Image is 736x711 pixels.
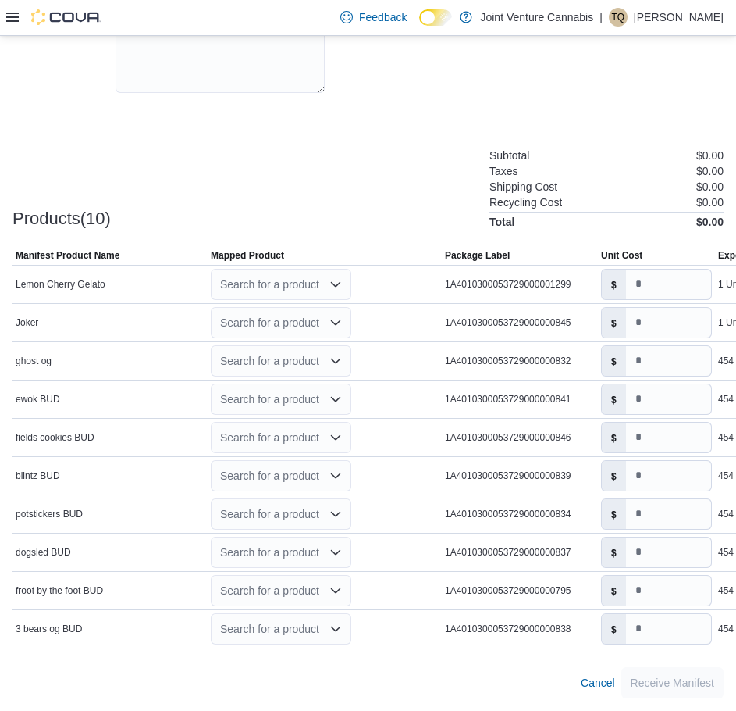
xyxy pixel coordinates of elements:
button: Open list of options [329,431,342,444]
input: Dark Mode [419,9,452,26]
p: Joint Venture Cannabis [480,8,593,27]
span: 1A4010300053729000000838 [445,623,571,635]
h6: Recycling Cost [489,196,562,209]
p: $0.00 [696,180,724,193]
span: 1A4010300053729000000834 [445,508,571,520]
span: 1A4010300053729000000841 [445,393,571,406]
label: $ [602,576,626,606]
button: Open list of options [329,623,342,635]
span: Lemon Cherry Gelato [16,278,105,291]
p: [PERSON_NAME] [634,8,724,27]
h3: Products(10) [12,209,111,228]
span: Cancel [581,675,615,691]
label: $ [602,384,626,414]
button: Receive Manifest [621,667,724,698]
span: Unit Cost [601,249,642,262]
span: Feedback [359,9,407,25]
label: $ [602,270,626,299]
p: $0.00 [696,149,724,162]
label: $ [602,499,626,529]
label: $ [602,423,626,452]
span: 1A4010300053729000000832 [445,355,571,367]
h6: Shipping Cost [489,180,557,193]
h6: Subtotal [489,149,529,162]
span: 1A4010300053729000000795 [445,584,571,597]
span: ghost og [16,355,52,367]
h6: Taxes [489,165,518,177]
span: 1A4010300053729000000839 [445,470,571,482]
button: Open list of options [329,278,342,291]
p: $0.00 [696,165,724,177]
span: 1A4010300053729000000846 [445,431,571,444]
span: Mapped Product [211,249,284,262]
button: Open list of options [329,316,342,329]
span: 1A4010300053729000001299 [445,278,571,291]
span: 3 bears og BUD [16,623,82,635]
span: Manifest Product Name [16,249,119,262]
span: potstickers BUD [16,508,83,520]
span: 1A4010300053729000000837 [445,546,571,559]
label: $ [602,538,626,567]
span: Receive Manifest [631,675,714,691]
button: Open list of options [329,355,342,367]
label: $ [602,308,626,338]
p: | [599,8,603,27]
span: froot by the foot BUD [16,584,103,597]
span: ewok BUD [16,393,60,406]
span: TQ [612,8,625,27]
button: Cancel [574,667,621,698]
button: Open list of options [329,508,342,520]
span: Joker [16,316,38,329]
div: Terrence Quarles [609,8,628,27]
h4: Total [489,216,514,228]
button: Open list of options [329,546,342,559]
h4: $0.00 [696,216,724,228]
button: Open list of options [329,584,342,597]
span: 1A4010300053729000000845 [445,316,571,329]
img: Cova [31,9,101,25]
span: Package Label [445,249,510,262]
p: $0.00 [696,196,724,209]
label: $ [602,461,626,491]
span: fields cookies BUD [16,431,94,444]
button: Open list of options [329,393,342,406]
span: Dark Mode [419,26,420,27]
label: $ [602,614,626,644]
label: $ [602,346,626,376]
span: dogsled BUD [16,546,71,559]
span: blintz BUD [16,470,60,482]
a: Feedback [334,2,413,33]
button: Open list of options [329,470,342,482]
